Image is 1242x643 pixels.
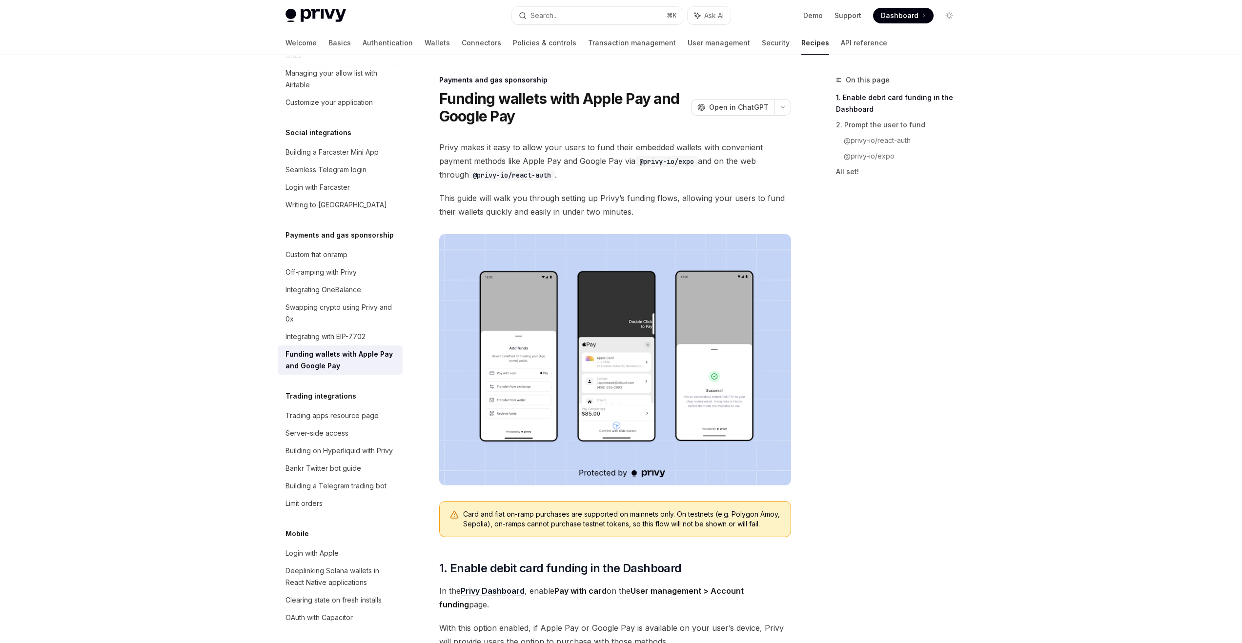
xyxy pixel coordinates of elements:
button: Ask AI [688,7,731,24]
code: @privy-io/expo [635,156,698,167]
a: Integrating OneBalance [278,281,403,299]
button: Open in ChatGPT [691,99,774,116]
a: Building a Farcaster Mini App [278,143,403,161]
div: Server-side access [285,427,348,439]
h5: Mobile [285,528,309,540]
div: Limit orders [285,498,323,509]
span: In the , enable on the page. [439,584,791,611]
span: Ask AI [704,11,724,20]
a: Authentication [363,31,413,55]
a: Recipes [801,31,829,55]
a: Clearing state on fresh installs [278,591,403,609]
span: 1. Enable debit card funding in the Dashboard [439,561,682,576]
img: card-based-funding [439,234,791,485]
a: Login with Apple [278,544,403,562]
a: Limit orders [278,495,403,512]
div: Building a Telegram trading bot [285,480,387,492]
a: Bankr Twitter bot guide [278,460,403,477]
a: Swapping crypto using Privy and 0x [278,299,403,328]
div: Deeplinking Solana wallets in React Native applications [285,565,397,588]
a: Transaction management [588,31,676,55]
a: All set! [836,164,965,180]
a: 2. Prompt the user to fund [836,117,965,133]
div: Off-ramping with Privy [285,266,357,278]
a: Wallets [425,31,450,55]
h1: Funding wallets with Apple Pay and Google Pay [439,90,687,125]
a: OAuth with Capacitor [278,609,403,626]
div: Funding wallets with Apple Pay and Google Pay [285,348,397,372]
a: Dashboard [873,8,934,23]
a: Seamless Telegram login [278,161,403,179]
a: Custom fiat onramp [278,246,403,263]
div: OAuth with Capacitor [285,612,353,623]
a: Policies & controls [513,31,576,55]
a: Demo [803,11,823,20]
h5: Payments and gas sponsorship [285,229,394,241]
a: Support [835,11,861,20]
div: Search... [530,10,558,21]
a: Off-ramping with Privy [278,263,403,281]
a: @privy-io/react-auth [844,133,965,148]
div: Bankr Twitter bot guide [285,462,361,474]
svg: Warning [449,510,459,520]
div: Trading apps resource page [285,410,379,422]
h5: Trading integrations [285,390,356,402]
div: Seamless Telegram login [285,164,366,176]
a: Welcome [285,31,317,55]
a: @privy-io/expo [844,148,965,164]
div: Login with Farcaster [285,181,350,193]
a: Building a Telegram trading bot [278,477,403,495]
a: Writing to [GEOGRAPHIC_DATA] [278,196,403,214]
span: Dashboard [881,11,918,20]
div: Integrating with EIP-7702 [285,331,366,342]
div: Swapping crypto using Privy and 0x [285,301,397,325]
a: Login with Farcaster [278,179,403,196]
a: Trading apps resource page [278,407,403,424]
a: 1. Enable debit card funding in the Dashboard [836,90,965,117]
span: On this page [846,74,890,86]
a: Server-side access [278,424,403,442]
div: Writing to [GEOGRAPHIC_DATA] [285,199,387,211]
button: Toggle dark mode [941,8,957,23]
a: Security [762,31,790,55]
div: Login with Apple [285,547,339,559]
a: Funding wallets with Apple Pay and Google Pay [278,345,403,375]
a: Privy Dashboard [461,586,525,596]
div: Building a Farcaster Mini App [285,146,379,158]
div: Card and fiat on-ramp purchases are supported on mainnets only. On testnets (e.g. Polygon Amoy, S... [463,509,781,529]
div: Clearing state on fresh installs [285,594,382,606]
a: Connectors [462,31,501,55]
a: Deeplinking Solana wallets in React Native applications [278,562,403,591]
div: Custom fiat onramp [285,249,347,261]
span: Privy makes it easy to allow your users to fund their embedded wallets with convenient payment me... [439,141,791,181]
div: Managing your allow list with Airtable [285,67,397,91]
strong: Pay with card [554,586,607,596]
div: Customize your application [285,97,373,108]
span: Open in ChatGPT [709,102,769,112]
button: Search...⌘K [512,7,683,24]
a: Integrating with EIP-7702 [278,328,403,345]
img: light logo [285,9,346,22]
a: Customize your application [278,94,403,111]
a: Building on Hyperliquid with Privy [278,442,403,460]
a: User management [688,31,750,55]
code: @privy-io/react-auth [469,170,555,181]
div: Payments and gas sponsorship [439,75,791,85]
span: This guide will walk you through setting up Privy’s funding flows, allowing your users to fund th... [439,191,791,219]
div: Integrating OneBalance [285,284,361,296]
h5: Social integrations [285,127,351,139]
div: Building on Hyperliquid with Privy [285,445,393,457]
a: Managing your allow list with Airtable [278,64,403,94]
a: API reference [841,31,887,55]
a: Basics [328,31,351,55]
span: ⌘ K [667,12,677,20]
